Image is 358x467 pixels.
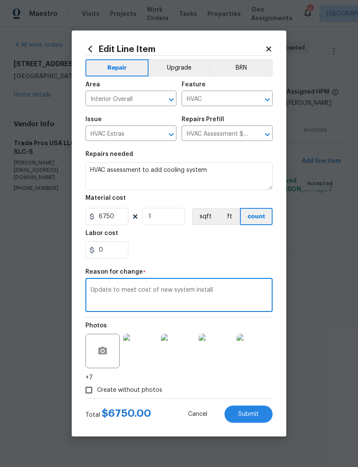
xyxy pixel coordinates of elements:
[91,287,267,305] textarea: Update to meet cost of new system install
[85,162,273,190] textarea: HVAC assessment to add cooling system
[85,151,133,157] h5: Repairs needed
[165,94,177,106] button: Open
[174,406,221,423] button: Cancel
[85,269,143,275] h5: Reason for change
[85,373,93,382] span: +7
[85,82,100,88] h5: Area
[182,82,206,88] h5: Feature
[209,59,273,76] button: BRN
[240,208,273,225] button: count
[238,411,259,418] span: Submit
[85,323,107,329] h5: Photos
[149,59,210,76] button: Upgrade
[85,116,102,122] h5: Issue
[102,408,151,418] span: $ 6750.00
[85,409,151,419] div: Total
[192,208,218,225] button: sqft
[188,411,207,418] span: Cancel
[182,116,224,122] h5: Repairs Prefill
[85,230,118,236] h5: Labor cost
[97,386,162,395] span: Create without photos
[85,44,265,54] h2: Edit Line Item
[261,128,273,140] button: Open
[218,208,240,225] button: ft
[85,195,126,201] h5: Material cost
[225,406,273,423] button: Submit
[85,59,149,76] button: Repair
[165,128,177,140] button: Open
[261,94,273,106] button: Open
